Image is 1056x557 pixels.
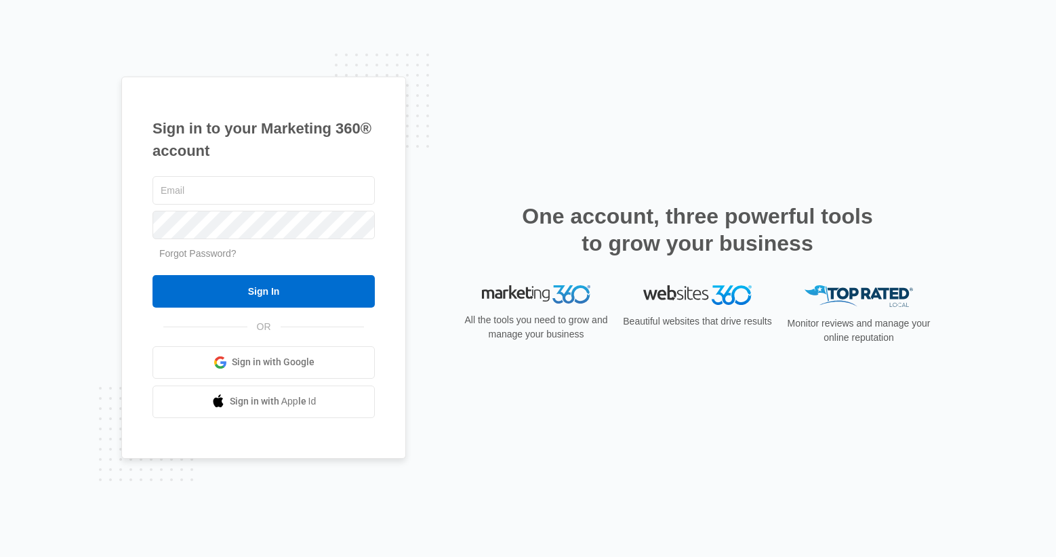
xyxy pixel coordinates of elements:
[153,176,375,205] input: Email
[232,355,314,369] span: Sign in with Google
[805,285,913,308] img: Top Rated Local
[153,386,375,418] a: Sign in with Apple Id
[153,275,375,308] input: Sign In
[783,316,935,345] p: Monitor reviews and manage your online reputation
[622,314,773,329] p: Beautiful websites that drive results
[482,285,590,304] img: Marketing 360
[153,346,375,379] a: Sign in with Google
[159,248,237,259] a: Forgot Password?
[153,117,375,162] h1: Sign in to your Marketing 360® account
[247,320,281,334] span: OR
[518,203,877,257] h2: One account, three powerful tools to grow your business
[230,394,317,409] span: Sign in with Apple Id
[460,313,612,342] p: All the tools you need to grow and manage your business
[643,285,752,305] img: Websites 360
